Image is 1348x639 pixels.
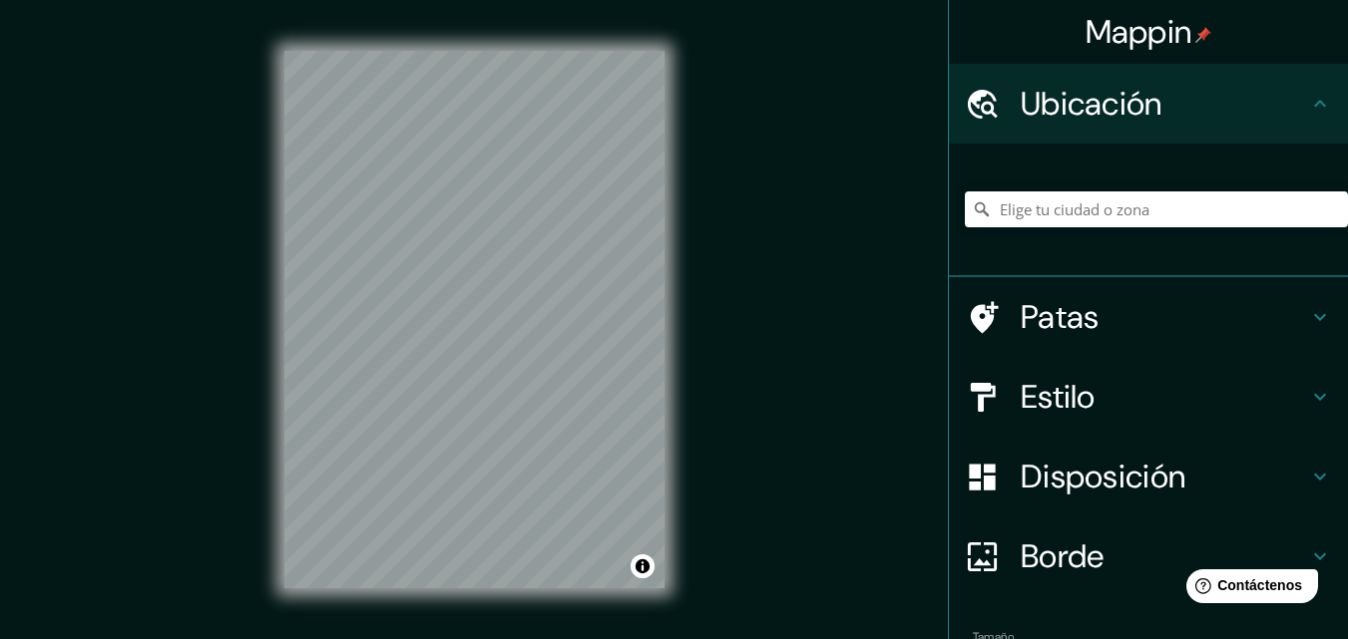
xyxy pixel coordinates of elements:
div: Ubicación [949,64,1348,144]
font: Disposición [1021,456,1185,497]
div: Estilo [949,357,1348,437]
font: Patas [1021,296,1100,338]
img: pin-icon.png [1195,27,1211,43]
font: Estilo [1021,376,1096,418]
button: Activar o desactivar atribución [631,554,655,578]
font: Mappin [1086,11,1192,53]
font: Borde [1021,535,1105,577]
input: Elige tu ciudad o zona [965,191,1348,227]
div: Disposición [949,437,1348,516]
font: Ubicación [1021,83,1162,125]
div: Patas [949,277,1348,357]
iframe: Lanzador de widgets de ayuda [1170,561,1326,617]
div: Borde [949,516,1348,596]
canvas: Mapa [284,51,665,588]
